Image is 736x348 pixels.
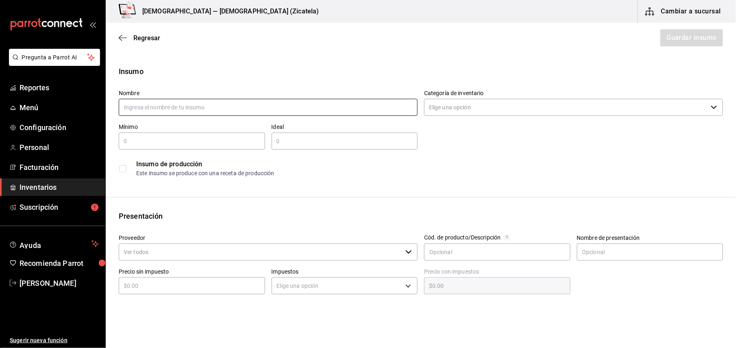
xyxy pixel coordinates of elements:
[119,91,418,96] label: Nombre
[424,281,571,291] input: $0.00
[424,244,571,261] input: Opcional
[20,202,99,213] span: Suscripción
[119,211,723,222] div: Presentación
[20,278,99,289] span: [PERSON_NAME]
[10,336,99,345] span: Sugerir nueva función
[424,235,501,240] div: Cód. de producto/Descripción
[119,235,418,241] label: Proveedor
[20,122,99,133] span: Configuración
[272,136,418,146] input: 0
[277,282,319,290] span: Elige una opción
[577,244,723,261] input: Opcional
[577,235,723,241] label: Nombre de presentación
[136,159,723,169] div: Insumo de producción
[20,162,99,173] span: Facturación
[424,99,708,116] input: Elige una opción
[20,239,88,249] span: Ayuda
[119,281,265,291] input: $0.00
[119,66,723,77] div: Insumo
[89,21,96,28] button: open_drawer_menu
[119,34,160,42] button: Regresar
[119,136,265,146] input: 0
[272,269,418,275] label: Impuestos
[424,91,723,96] label: Categoría de inventario
[20,82,99,93] span: Reportes
[136,7,319,16] h3: [DEMOGRAPHIC_DATA] — [DEMOGRAPHIC_DATA] (Zicatela)
[22,53,87,62] span: Pregunta a Parrot AI
[20,102,99,113] span: Menú
[424,269,571,275] label: Precio con impuestos
[133,34,160,42] span: Regresar
[119,99,418,116] input: Ingresa el nombre de tu insumo
[9,49,100,66] button: Pregunta a Parrot AI
[6,59,100,67] a: Pregunta a Parrot AI
[20,182,99,193] span: Inventarios
[119,124,265,130] label: Mínimo
[136,169,723,178] div: Este insumo se produce con una receta de producción
[20,258,99,269] span: Recomienda Parrot
[272,124,418,130] label: Ideal
[119,269,265,275] label: Precio sin impuesto
[20,142,99,153] span: Personal
[119,244,402,261] input: Ver todos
